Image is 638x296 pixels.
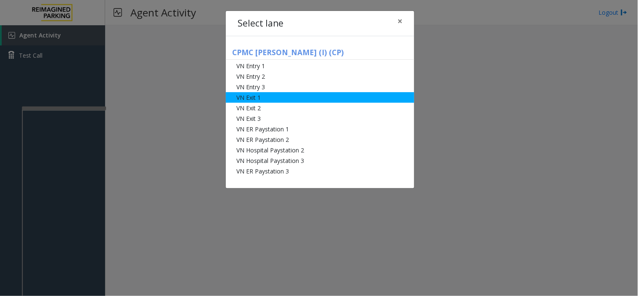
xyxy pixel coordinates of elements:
li: VN ER Paystation 1 [226,124,414,134]
h5: CPMC [PERSON_NAME] (I) (CP) [226,48,414,60]
li: VN Hospital Paystation 3 [226,155,414,166]
li: VN Exit 1 [226,92,414,103]
li: VN Entry 2 [226,71,414,82]
button: Close [392,11,408,32]
li: VN ER Paystation 3 [226,166,414,176]
li: VN Hospital Paystation 2 [226,145,414,155]
li: VN Exit 2 [226,103,414,113]
li: VN Exit 3 [226,113,414,124]
span: × [397,15,402,27]
li: VN ER Paystation 2 [226,134,414,145]
h4: Select lane [238,17,283,30]
li: VN Entry 3 [226,82,414,92]
li: VN Entry 1 [226,61,414,71]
